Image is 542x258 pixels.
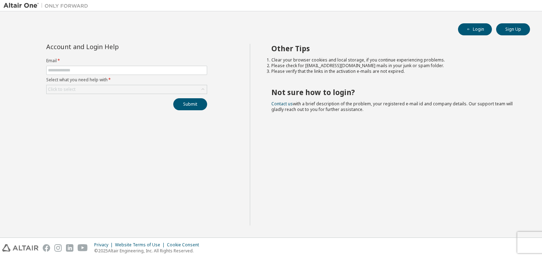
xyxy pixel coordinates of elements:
li: Please check for [EMAIL_ADDRESS][DOMAIN_NAME] mails in your junk or spam folder. [271,63,518,69]
img: Altair One [4,2,92,9]
span: with a brief description of the problem, your registered e-mail id and company details. Our suppo... [271,101,513,112]
img: instagram.svg [54,244,62,252]
img: youtube.svg [78,244,88,252]
label: Select what you need help with [46,77,207,83]
p: © 2025 Altair Engineering, Inc. All Rights Reserved. [94,248,203,254]
li: Clear your browser cookies and local storage, if you continue experiencing problems. [271,57,518,63]
button: Submit [173,98,207,110]
div: Click to select [48,87,76,92]
h2: Other Tips [271,44,518,53]
div: Click to select [47,85,207,94]
h2: Not sure how to login? [271,88,518,97]
label: Email [46,58,207,64]
div: Cookie Consent [167,242,203,248]
img: facebook.svg [43,244,50,252]
img: linkedin.svg [66,244,73,252]
li: Please verify that the links in the activation e-mails are not expired. [271,69,518,74]
div: Privacy [94,242,115,248]
a: Contact us [271,101,293,107]
button: Login [458,23,492,35]
div: Account and Login Help [46,44,175,49]
button: Sign Up [496,23,530,35]
div: Website Terms of Use [115,242,167,248]
img: altair_logo.svg [2,244,38,252]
